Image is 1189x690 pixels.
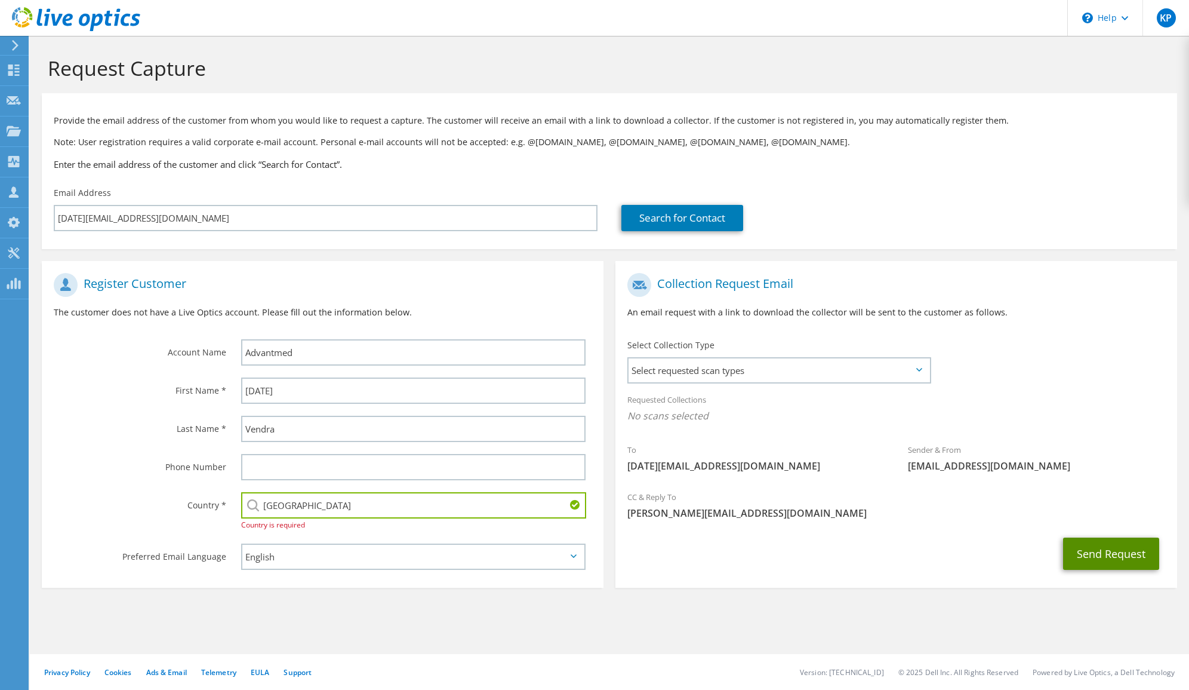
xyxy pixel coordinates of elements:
label: Phone Number [54,454,226,473]
label: Account Name [54,339,226,358]
span: Select requested scan types [629,358,929,382]
li: © 2025 Dell Inc. All Rights Reserved [898,667,1018,677]
label: Email Address [54,187,111,199]
a: Search for Contact [621,205,743,231]
li: Powered by Live Optics, a Dell Technology [1033,667,1175,677]
a: Support [284,667,312,677]
svg: \n [1082,13,1093,23]
div: To [615,437,896,479]
div: Requested Collections [615,387,1177,431]
h1: Collection Request Email [627,273,1159,297]
a: Ads & Email [146,667,187,677]
label: Preferred Email Language [54,544,226,563]
label: Last Name * [54,416,226,435]
span: KP [1157,8,1176,27]
li: Version: [TECHNICAL_ID] [800,667,884,677]
span: [DATE][EMAIL_ADDRESS][DOMAIN_NAME] [627,459,884,473]
button: Send Request [1063,538,1159,570]
p: An email request with a link to download the collector will be sent to the customer as follows. [627,306,1165,319]
span: No scans selected [627,409,1165,422]
span: [PERSON_NAME][EMAIL_ADDRESS][DOMAIN_NAME] [627,507,1165,520]
a: EULA [251,667,269,677]
label: First Name * [54,378,226,397]
p: Note: User registration requires a valid corporate e-mail account. Personal e-mail accounts will ... [54,136,1165,149]
label: Country * [54,492,226,511]
h1: Register Customer [54,273,586,297]
a: Cookies [104,667,132,677]
a: Privacy Policy [44,667,90,677]
p: The customer does not have a Live Optics account. Please fill out the information below. [54,306,592,319]
a: Telemetry [201,667,236,677]
div: CC & Reply To [615,484,1177,526]
div: Sender & From [896,437,1176,479]
span: Country is required [241,520,305,530]
h1: Request Capture [48,56,1165,81]
h3: Enter the email address of the customer and click “Search for Contact”. [54,158,1165,171]
label: Select Collection Type [627,339,714,351]
span: [EMAIL_ADDRESS][DOMAIN_NAME] [908,459,1165,473]
p: Provide the email address of the customer from whom you would like to request a capture. The cust... [54,114,1165,127]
